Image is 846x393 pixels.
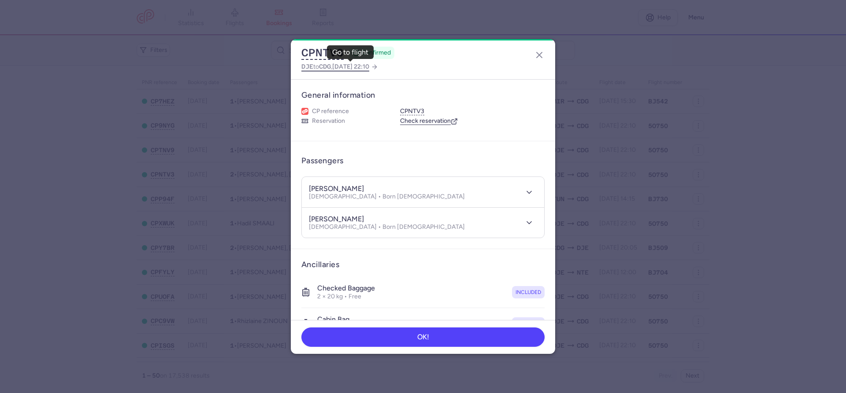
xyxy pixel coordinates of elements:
span: CP reference [312,107,349,115]
h3: Passengers [301,156,344,166]
button: CPNTV3 [400,107,424,115]
h4: Cabin bag [317,315,408,324]
h4: [PERSON_NAME] [309,215,364,224]
span: included [516,288,541,297]
span: CDG [319,63,331,70]
span: [DATE] 22:10 [332,63,369,70]
a: Check reservation [400,117,458,125]
div: Go to flight [332,48,368,56]
figure: 1L airline logo [301,108,308,115]
span: Reservation [312,117,345,125]
span: CONFIRMED [361,48,391,57]
h4: Checked baggage [317,284,375,293]
p: [DEMOGRAPHIC_DATA] • Born [DEMOGRAPHIC_DATA] [309,224,465,231]
button: CPNTV3 [301,46,344,59]
span: included [516,319,541,328]
span: OK! [417,333,429,341]
h4: [PERSON_NAME] [309,184,364,193]
p: 2 × 20 kg • Free [317,293,375,301]
h3: Ancillaries [301,260,545,270]
span: to , [301,61,369,72]
button: OK! [301,327,545,347]
a: DJEtoCDG,[DATE] 22:10 [301,61,378,72]
p: [DEMOGRAPHIC_DATA] • Born [DEMOGRAPHIC_DATA] [309,193,465,200]
h3: General information [301,90,545,100]
span: DJE [301,63,313,70]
